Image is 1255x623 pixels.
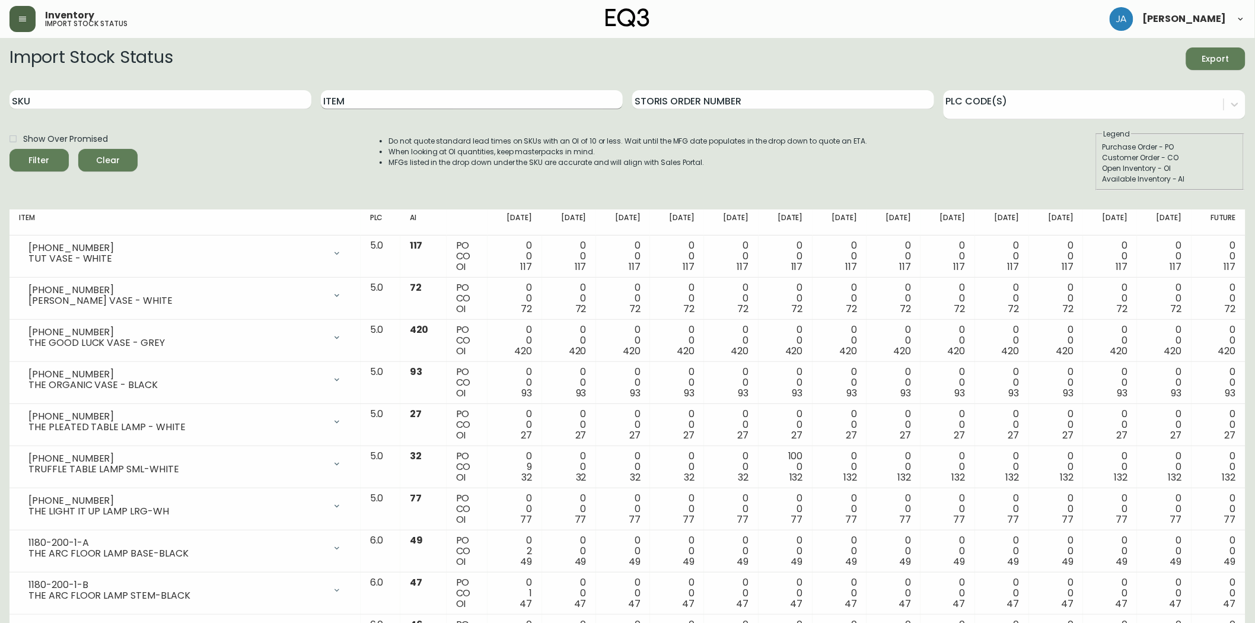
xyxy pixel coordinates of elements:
[522,386,533,400] span: 93
[845,513,857,526] span: 77
[1008,513,1020,526] span: 77
[930,451,965,483] div: 0 0
[1092,451,1127,483] div: 0 0
[1092,367,1127,399] div: 0 0
[930,367,965,399] div: 0 0
[768,240,803,272] div: 0 0
[1092,240,1127,272] div: 0 0
[19,409,351,435] div: [PHONE_NUMBER]THE PLEATED TABLE LAMP - WHITE
[1171,386,1182,400] span: 93
[19,451,351,477] div: [PHONE_NUMBER]TRUFFLE TABLE LAMP SML-WHITE
[606,8,649,27] img: logo
[713,535,748,567] div: 0 0
[28,369,325,380] div: [PHONE_NUMBER]
[521,428,533,442] span: 27
[792,302,803,316] span: 72
[456,513,466,526] span: OI
[846,428,857,442] span: 27
[28,538,325,548] div: 1180-200-1-A
[683,513,695,526] span: 77
[410,491,422,505] span: 77
[552,451,587,483] div: 0 0
[456,367,478,399] div: PO CO
[1039,282,1074,314] div: 0 0
[1218,344,1236,358] span: 420
[1170,513,1182,526] span: 77
[1114,471,1128,484] span: 132
[683,260,695,274] span: 117
[9,47,173,70] h2: Import Stock Status
[822,367,857,399] div: 0 0
[731,344,749,358] span: 420
[45,11,94,20] span: Inventory
[1224,260,1236,274] span: 117
[552,282,587,314] div: 0 0
[552,367,587,399] div: 0 0
[361,278,400,320] td: 5.0
[1186,47,1246,70] button: Export
[1008,302,1020,316] span: 72
[606,282,641,314] div: 0 0
[388,157,868,168] li: MFGs listed in the drop down under the SKU are accurate and will align with Sales Portal.
[515,344,533,358] span: 420
[596,209,650,236] th: [DATE]
[542,209,596,236] th: [DATE]
[1146,493,1181,525] div: 0 0
[552,240,587,272] div: 0 0
[955,386,966,400] span: 93
[1062,302,1074,316] span: 72
[876,367,911,399] div: 0 0
[660,451,695,483] div: 0 0
[1164,344,1182,358] span: 420
[1117,302,1128,316] span: 72
[768,409,803,441] div: 0 0
[606,325,641,357] div: 0 0
[1146,409,1181,441] div: 0 0
[713,240,748,272] div: 0 0
[768,325,803,357] div: 0 0
[361,236,400,278] td: 5.0
[822,325,857,357] div: 0 0
[1083,209,1137,236] th: [DATE]
[576,471,587,484] span: 32
[846,302,857,316] span: 72
[930,409,965,441] div: 0 0
[1222,471,1236,484] span: 132
[606,535,641,567] div: 0 0
[1201,240,1236,272] div: 0 0
[1103,129,1132,139] legend: Legend
[768,451,803,483] div: 100 0
[575,428,587,442] span: 27
[1008,260,1020,274] span: 117
[1103,174,1238,185] div: Available Inventory - AI
[900,302,911,316] span: 72
[713,325,748,357] div: 0 0
[456,428,466,442] span: OI
[497,451,532,483] div: 0 9
[1009,386,1020,400] span: 93
[791,260,803,274] span: 117
[684,471,695,484] span: 32
[985,240,1020,272] div: 0 0
[920,209,974,236] th: [DATE]
[388,136,868,147] li: Do not quote standard lead times on SKUs with an OI of 10 or less. Wait until the MFG date popula...
[456,325,478,357] div: PO CO
[737,260,749,274] span: 117
[791,513,803,526] span: 77
[867,209,920,236] th: [DATE]
[497,367,532,399] div: 0 0
[629,260,641,274] span: 117
[456,493,478,525] div: PO CO
[1201,451,1236,483] div: 0 0
[552,535,587,567] div: 0 0
[660,493,695,525] div: 0 0
[410,281,422,294] span: 72
[28,548,325,559] div: THE ARC FLOOR LAMP BASE-BLACK
[28,422,325,433] div: THE PLEATED TABLE LAMP - WHITE
[19,325,351,351] div: [PHONE_NUMBER]THE GOOD LUCK VASE - GREY
[410,365,422,379] span: 93
[361,446,400,488] td: 5.0
[822,409,857,441] div: 0 0
[521,260,533,274] span: 117
[822,240,857,272] div: 0 0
